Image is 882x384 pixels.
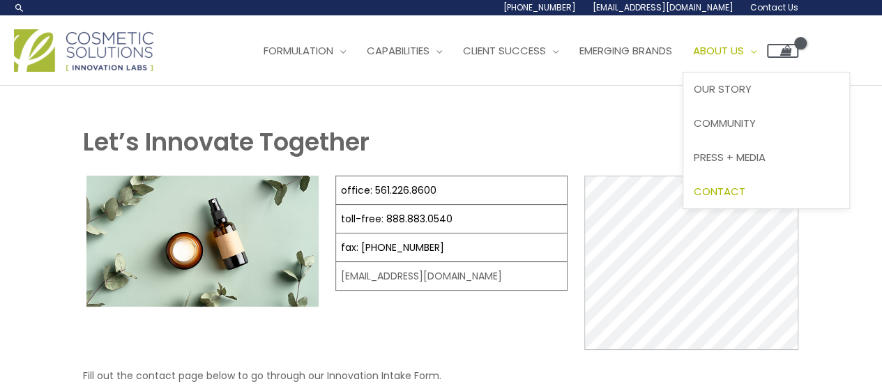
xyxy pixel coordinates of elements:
a: Capabilities [356,30,453,72]
span: Community [694,116,756,130]
span: Press + Media [694,150,766,164]
a: Community [683,107,849,141]
a: Search icon link [14,2,25,13]
strong: Let’s Innovate Together [83,125,370,159]
span: [EMAIL_ADDRESS][DOMAIN_NAME] [593,1,733,13]
a: office: 561.226.8600 [341,183,436,197]
span: Client Success [463,43,546,58]
a: toll-free: 888.883.0540 [341,212,453,226]
span: [PHONE_NUMBER] [503,1,576,13]
img: Cosmetic Solutions Logo [14,29,153,72]
nav: Site Navigation [243,30,798,72]
a: Press + Media [683,140,849,174]
td: [EMAIL_ADDRESS][DOMAIN_NAME] [336,262,568,291]
a: Client Success [453,30,569,72]
a: Formulation [253,30,356,72]
span: Contact [694,184,745,199]
span: About Us [693,43,744,58]
a: About Us [683,30,767,72]
img: Contact page image for private label skincare manufacturer Cosmetic solutions shows a skin care b... [86,176,319,307]
a: Our Story [683,72,849,107]
a: Emerging Brands [569,30,683,72]
span: Our Story [694,82,752,96]
a: Contact [683,174,849,208]
span: Capabilities [367,43,429,58]
a: fax: [PHONE_NUMBER] [341,240,444,254]
a: View Shopping Cart, empty [767,44,798,58]
span: Contact Us [750,1,798,13]
span: Emerging Brands [579,43,672,58]
span: Formulation [264,43,333,58]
